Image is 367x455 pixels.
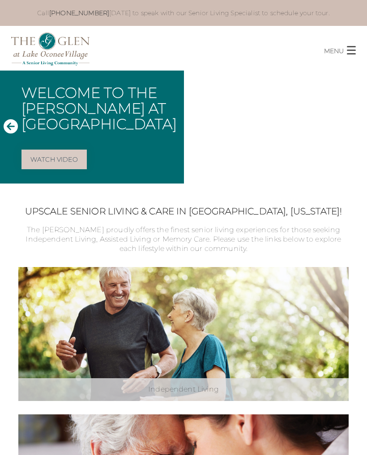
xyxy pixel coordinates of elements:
[21,150,87,169] a: Watch Video
[18,206,349,217] h2: Upscale Senior Living & Care in [GEOGRAPHIC_DATA], [US_STATE]!
[11,33,90,66] img: The Glen Lake Oconee Home
[324,39,367,56] button: MENU
[18,225,349,253] p: The [PERSON_NAME] proudly offers the finest senior living experiences for those seeking Independe...
[349,119,363,135] button: Next Slide
[18,378,349,401] div: Independent Living
[49,9,109,17] a: [PHONE_NUMBER]
[27,9,340,17] p: Call [DATE] to speak with our Senior Living Specialist to schedule your tour.
[21,85,177,132] h1: Welcome to The [PERSON_NAME] at [GEOGRAPHIC_DATA]
[324,46,344,56] p: MENU
[4,119,18,135] button: Previous Slide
